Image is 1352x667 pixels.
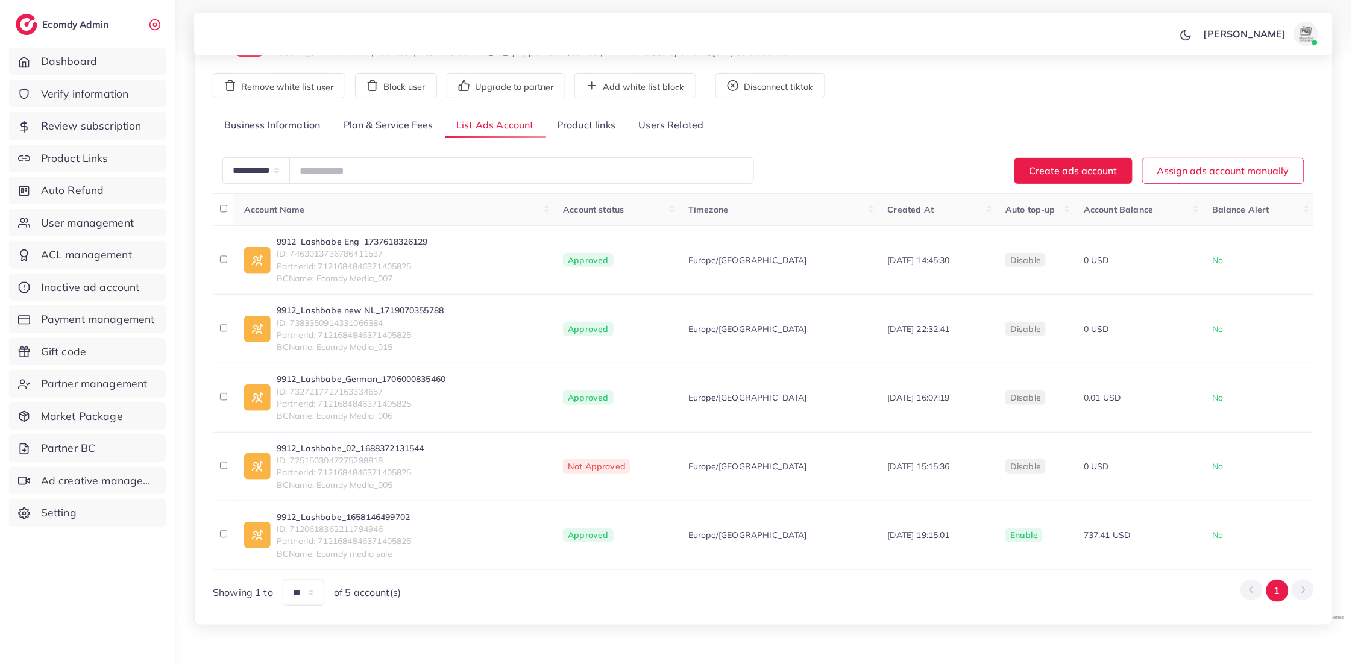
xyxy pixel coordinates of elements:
[627,113,715,139] a: Users Related
[1294,22,1318,46] img: avatar
[688,529,807,541] span: Europe/[GEOGRAPHIC_DATA]
[9,434,166,462] a: Partner BC
[9,48,166,75] a: Dashboard
[277,466,424,478] span: PartnerId: 7121684846371405825
[1084,255,1109,266] span: 0 USD
[688,392,807,404] span: Europe/[GEOGRAPHIC_DATA]
[9,499,166,527] a: Setting
[1010,392,1041,403] span: disable
[42,19,112,30] h2: Ecomdy Admin
[244,247,271,274] img: ic-ad-info.7fc67b75.svg
[9,402,166,430] a: Market Package
[332,113,445,139] a: Plan & Service Fees
[41,344,86,360] span: Gift code
[563,204,624,215] span: Account status
[1212,324,1223,334] span: No
[1005,204,1055,215] span: Auto top-up
[213,113,332,139] a: Business Information
[1010,324,1041,334] span: disable
[41,280,140,295] span: Inactive ad account
[213,586,273,600] span: Showing 1 to
[277,511,412,523] a: 9912_Lashbabe_1658146499702
[277,535,412,547] span: PartnerId: 7121684846371405825
[563,253,613,268] span: Approved
[41,215,134,231] span: User management
[1014,158,1133,184] button: Create ads account
[9,274,166,301] a: Inactive ad account
[41,473,157,489] span: Ad creative management
[277,442,424,454] a: 9912_Lashbabe_02_1688372131544
[277,341,444,353] span: BCName: Ecomdy Media_015
[1084,324,1109,334] span: 0 USD
[888,204,934,215] span: Created At
[888,530,950,540] span: [DATE] 19:15:01
[277,410,445,422] span: BCName: Ecomdy Media_006
[41,376,148,392] span: Partner management
[447,73,565,98] button: Upgrade to partner
[715,73,825,98] button: Disconnect tiktok
[688,254,807,266] span: Europe/[GEOGRAPHIC_DATA]
[1212,204,1269,215] span: Balance Alert
[1266,580,1289,602] button: Go to page 1
[41,54,97,69] span: Dashboard
[41,505,77,521] span: Setting
[1212,255,1223,266] span: No
[574,73,696,98] button: Add white list block
[277,386,445,398] span: ID: 7327217727163334657
[1084,204,1153,215] span: Account Balance
[1010,530,1038,540] span: enable
[1010,255,1041,266] span: disable
[277,454,424,466] span: ID: 7251503047275298818
[9,241,166,269] a: ACL management
[41,183,104,198] span: Auto Refund
[688,204,728,215] span: Timezone
[9,145,166,172] a: Product Links
[41,409,123,424] span: Market Package
[888,392,950,403] span: [DATE] 16:07:19
[41,312,155,327] span: Payment management
[563,459,630,474] span: Not Approved
[546,113,627,139] a: Product links
[445,113,546,139] a: List Ads Account
[563,528,613,543] span: Approved
[213,73,345,98] button: Remove white list user
[277,248,428,260] span: ID: 7463013736786411537
[277,272,428,284] span: BCName: Ecomdy Media_007
[41,151,108,166] span: Product Links
[41,86,129,102] span: Verify information
[563,390,613,405] span: Approved
[1084,530,1131,540] span: 737.41 USD
[9,209,166,237] a: User management
[9,467,166,495] a: Ad creative management
[277,398,445,410] span: PartnerId: 7121684846371405825
[334,586,401,600] span: of 5 account(s)
[1084,392,1121,403] span: 0.01 USD
[244,316,271,342] img: ic-ad-info.7fc67b75.svg
[244,453,271,480] img: ic-ad-info.7fc67b75.svg
[244,204,305,215] span: Account Name
[9,80,166,108] a: Verify information
[1084,461,1109,472] span: 0 USD
[688,460,807,472] span: Europe/[GEOGRAPHIC_DATA]
[277,523,412,535] span: ID: 7120618362211794946
[16,14,37,35] img: logo
[9,338,166,366] a: Gift code
[9,305,166,333] a: Payment management
[888,461,950,472] span: [DATE] 15:15:36
[41,247,132,263] span: ACL management
[1010,461,1041,472] span: disable
[244,522,271,548] img: ic-ad-info.7fc67b75.svg
[277,260,428,272] span: PartnerId: 7121684846371405825
[277,548,412,560] span: BCName: Ecomdy media sale
[1212,461,1223,472] span: No
[9,112,166,140] a: Review subscription
[1142,158,1304,184] button: Assign ads account manually
[888,324,950,334] span: [DATE] 22:32:41
[1212,530,1223,540] span: No
[1197,22,1323,46] a: [PERSON_NAME]avatar
[277,317,444,329] span: ID: 7383350914331066384
[277,304,444,316] a: 9912_Lashbabe new NL_1719070355788
[1212,392,1223,403] span: No
[1240,580,1314,602] ul: Pagination
[688,323,807,335] span: Europe/[GEOGRAPHIC_DATA]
